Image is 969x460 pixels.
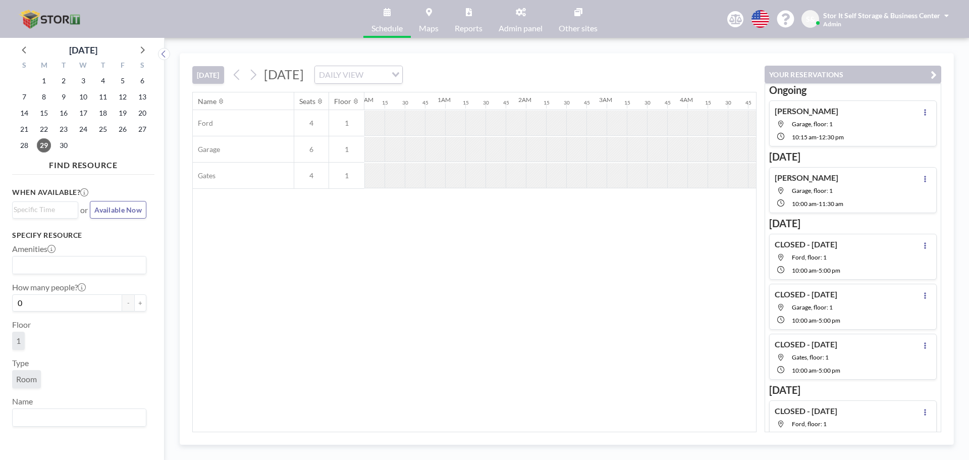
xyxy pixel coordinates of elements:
[74,60,93,73] div: W
[12,396,33,406] label: Name
[792,200,817,208] span: 10:00 AM
[96,74,110,88] span: Thursday, September 4, 2025
[17,138,31,152] span: Sunday, September 28, 2025
[57,90,71,104] span: Tuesday, September 9, 2025
[96,106,110,120] span: Thursday, September 18, 2025
[193,145,220,154] span: Garage
[817,267,819,274] span: -
[357,96,373,104] div: 12AM
[769,150,937,163] h3: [DATE]
[12,244,56,254] label: Amenities
[134,294,146,312] button: +
[37,138,51,152] span: Monday, September 29, 2025
[76,74,90,88] span: Wednesday, September 3, 2025
[37,74,51,88] span: Monday, September 1, 2025
[819,317,840,324] span: 5:00 PM
[12,156,154,170] h4: FIND RESOURCE
[12,320,31,330] label: Floor
[823,11,940,20] span: Stor It Self Storage & Business Center
[198,97,217,106] div: Name
[419,24,439,32] span: Maps
[294,119,329,128] span: 4
[12,231,146,240] h3: Specify resource
[792,367,817,374] span: 10:00 AM
[116,74,130,88] span: Friday, September 5, 2025
[775,289,837,299] h4: CLOSED - [DATE]
[371,24,403,32] span: Schedule
[792,120,833,128] span: Garage, floor: 1
[17,122,31,136] span: Sunday, September 21, 2025
[584,99,590,106] div: 45
[792,353,829,361] span: Gates, floor: 1
[665,99,671,106] div: 45
[80,205,88,215] span: or
[57,106,71,120] span: Tuesday, September 16, 2025
[135,122,149,136] span: Saturday, September 27, 2025
[817,133,819,141] span: -
[499,24,543,32] span: Admin panel
[192,66,224,84] button: [DATE]
[792,187,833,194] span: Garage, floor: 1
[819,200,843,208] span: 11:30 AM
[725,99,731,106] div: 30
[329,145,364,154] span: 1
[819,133,844,141] span: 12:30 PM
[624,99,630,106] div: 15
[76,106,90,120] span: Wednesday, September 17, 2025
[76,90,90,104] span: Wednesday, September 10, 2025
[135,106,149,120] span: Saturday, September 20, 2025
[705,99,711,106] div: 15
[93,60,113,73] div: T
[402,99,408,106] div: 30
[315,66,402,83] div: Search for option
[294,145,329,154] span: 6
[294,171,329,180] span: 4
[69,43,97,57] div: [DATE]
[680,96,693,104] div: 4AM
[745,99,751,106] div: 45
[329,171,364,180] span: 1
[16,9,86,29] img: organization-logo
[37,122,51,136] span: Monday, September 22, 2025
[12,358,29,368] label: Type
[94,206,142,214] span: Available Now
[57,74,71,88] span: Tuesday, September 2, 2025
[116,122,130,136] span: Friday, September 26, 2025
[817,200,819,208] span: -
[769,384,937,396] h3: [DATE]
[12,282,86,292] label: How many people?
[765,66,941,83] button: YOUR RESERVATIONS
[15,60,34,73] div: S
[792,253,827,261] span: Ford, floor: 1
[775,239,837,249] h4: CLOSED - [DATE]
[438,96,451,104] div: 1AM
[14,411,140,424] input: Search for option
[775,406,837,416] h4: CLOSED - [DATE]
[17,90,31,104] span: Sunday, September 7, 2025
[54,60,74,73] div: T
[518,96,531,104] div: 2AM
[463,99,469,106] div: 15
[37,106,51,120] span: Monday, September 15, 2025
[37,90,51,104] span: Monday, September 8, 2025
[599,96,612,104] div: 3AM
[299,97,315,106] div: Seats
[544,99,550,106] div: 15
[317,68,365,81] span: DAILY VIEW
[483,99,489,106] div: 30
[193,171,216,180] span: Gates
[13,257,146,274] div: Search for option
[769,84,937,96] h3: Ongoing
[775,339,837,349] h4: CLOSED - [DATE]
[76,122,90,136] span: Wednesday, September 24, 2025
[135,74,149,88] span: Saturday, September 6, 2025
[13,409,146,426] div: Search for option
[769,217,937,230] h3: [DATE]
[14,259,140,272] input: Search for option
[329,119,364,128] span: 1
[564,99,570,106] div: 30
[817,367,819,374] span: -
[455,24,482,32] span: Reports
[264,67,304,82] span: [DATE]
[775,106,838,116] h4: [PERSON_NAME]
